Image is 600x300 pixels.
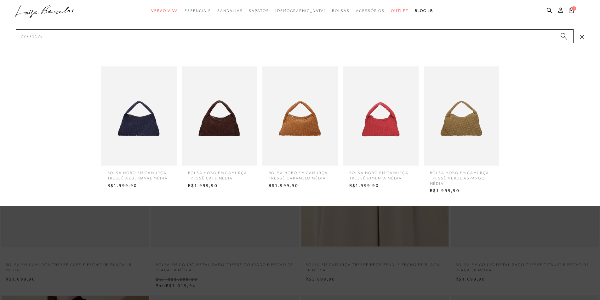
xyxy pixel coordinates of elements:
span: BOLSA HOBO EM CAMURÇA TRESSÊ PIMENTA MÉDIA [345,166,417,181]
input: Buscar. [16,29,574,43]
a: BOLSA HOBO EM CAMURÇA TRESSÊ PIMENTA MÉDIA BOLSA HOBO EM CAMURÇA TRESSÊ PIMENTA MÉDIA R$1.999,90 [341,66,420,190]
a: BOLSA HOBO EM CAMURÇA TRESSÊ CARAMELO MÉDIA BOLSA HOBO EM CAMURÇA TRESSÊ CARAMELO MÉDIA R$1.999,90 [261,66,340,190]
span: Sapatos [249,8,269,13]
span: 1 [572,6,576,11]
a: categoryNavScreenReaderText [391,5,409,17]
a: categoryNavScreenReaderText [217,5,243,17]
img: BOLSA HOBO EM CAMURÇA TRESSÊ PIMENTA MÉDIA [343,66,419,166]
a: categoryNavScreenReaderText [185,5,211,17]
img: BOLSA HOBO EM CAMURÇA TRESSÊ CAFÉ MÉDIA [182,66,257,166]
span: R$1.999,90 [264,181,336,190]
a: BOLSA HOBO EM CAMURÇA TRESSÊ VERDE ASPARGO MÉDIA BOLSA HOBO EM CAMURÇA TRESSÊ VERDE ASPARGO MÉDIA... [422,66,501,195]
button: 1 [567,7,576,15]
span: Verão Viva [151,8,178,13]
span: BOLSA HOBO EM CAMURÇA TRESSÊ VERDE ASPARGO MÉDIA [425,166,498,186]
img: BOLSA HOBO EM CAMURÇA TRESSÊ AZUL NAVAL MÉDIA [101,66,177,166]
span: BOLSA HOBO EM CAMURÇA TRESSÊ AZUL NAVAL MÉDIA [103,166,175,181]
a: categoryNavScreenReaderText [356,5,385,17]
span: BLOG LB [415,8,433,13]
a: BOLSA HOBO EM CAMURÇA TRESSÊ AZUL NAVAL MÉDIA BOLSA HOBO EM CAMURÇA TRESSÊ AZUL NAVAL MÉDIA R$1.9... [100,66,178,190]
span: Bolsas [332,8,350,13]
span: R$1.999,90 [425,186,498,195]
span: [DEMOGRAPHIC_DATA] [275,8,326,13]
span: R$1.999,90 [345,181,417,190]
span: Sandálias [217,8,243,13]
a: categoryNavScreenReaderText [151,5,178,17]
a: BOLSA HOBO EM CAMURÇA TRESSÊ CAFÉ MÉDIA BOLSA HOBO EM CAMURÇA TRESSÊ CAFÉ MÉDIA R$1.999,90 [180,66,259,190]
img: BOLSA HOBO EM CAMURÇA TRESSÊ VERDE ASPARGO MÉDIA [424,66,499,166]
span: R$1.999,90 [183,181,256,190]
a: categoryNavScreenReaderText [249,5,269,17]
span: R$1.999,90 [103,181,175,190]
span: Acessórios [356,8,385,13]
a: BLOG LB [415,5,433,17]
img: BOLSA HOBO EM CAMURÇA TRESSÊ CARAMELO MÉDIA [262,66,338,166]
span: Outlet [391,8,409,13]
a: categoryNavScreenReaderText [332,5,350,17]
span: BOLSA HOBO EM CAMURÇA TRESSÊ CARAMELO MÉDIA [264,166,336,181]
a: noSubCategoriesText [275,5,326,17]
span: BOLSA HOBO EM CAMURÇA TRESSÊ CAFÉ MÉDIA [183,166,256,181]
span: Essenciais [185,8,211,13]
